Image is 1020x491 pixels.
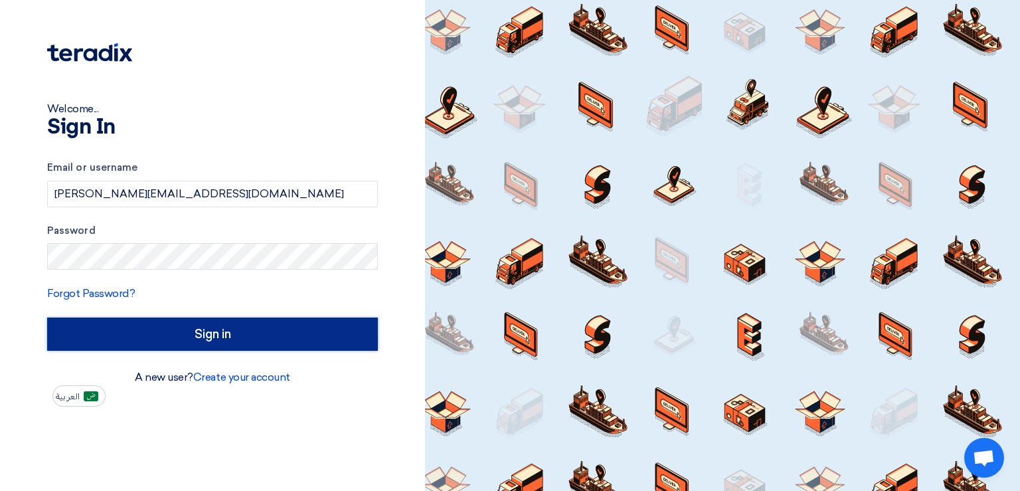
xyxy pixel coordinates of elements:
[56,392,80,401] span: العربية
[47,287,135,300] a: Forgot Password?
[193,371,290,383] a: Create your account
[47,181,378,207] input: Enter your business email or username
[47,160,378,175] label: Email or username
[47,101,378,117] div: Welcome...
[52,385,106,407] button: العربية
[47,318,378,351] input: Sign in
[47,117,378,138] h1: Sign In
[47,223,378,239] label: Password
[47,369,378,385] div: A new user?
[964,438,1004,478] a: Open chat
[47,43,132,62] img: Teradix logo
[84,391,98,401] img: ar-AR.png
